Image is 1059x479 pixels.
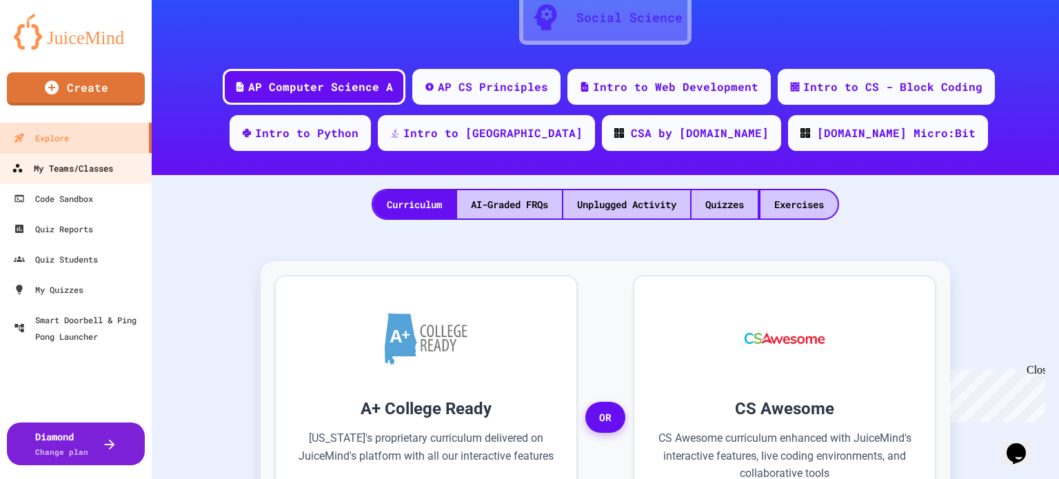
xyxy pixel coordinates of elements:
div: Quiz Students [14,251,98,267]
div: AP CS Principles [438,79,548,95]
div: Smart Doorbell & Ping Pong Launcher [14,312,146,345]
div: Curriculum [373,190,456,218]
img: CS Awesome [731,297,839,380]
div: Unplugged Activity [563,190,690,218]
div: AI-Graded FRQs [457,190,562,218]
div: AP Computer Science A [248,79,393,95]
div: Code Sandbox [14,190,93,207]
img: CODE_logo_RGB.png [800,128,810,138]
img: A+ College Ready [385,313,467,365]
h3: CS Awesome [655,396,914,421]
button: DiamondChange plan [7,422,145,465]
a: Create [7,72,145,105]
div: Quizzes [692,190,758,218]
div: My Teams/Classes [12,160,113,177]
div: Intro to CS - Block Coding [803,79,982,95]
div: Exercises [760,190,838,218]
div: My Quizzes [14,281,83,298]
div: Diamond [35,429,88,458]
iframe: chat widget [945,364,1045,422]
div: Chat with us now!Close [6,6,95,88]
img: logo-orange.svg [14,14,138,50]
div: Intro to [GEOGRAPHIC_DATA] [403,125,583,141]
div: CSA by [DOMAIN_NAME] [631,125,769,141]
span: OR [585,402,625,434]
div: Explore [14,130,69,146]
div: [DOMAIN_NAME] Micro:Bit [817,125,976,141]
iframe: chat widget [1001,424,1045,465]
div: Quiz Reports [14,221,93,237]
img: CODE_logo_RGB.png [614,128,624,138]
div: Intro to Python [255,125,359,141]
div: Intro to Web Development [593,79,758,95]
div: Social Science [576,8,683,27]
h3: A+ College Ready [296,396,556,421]
span: Change plan [35,447,88,457]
